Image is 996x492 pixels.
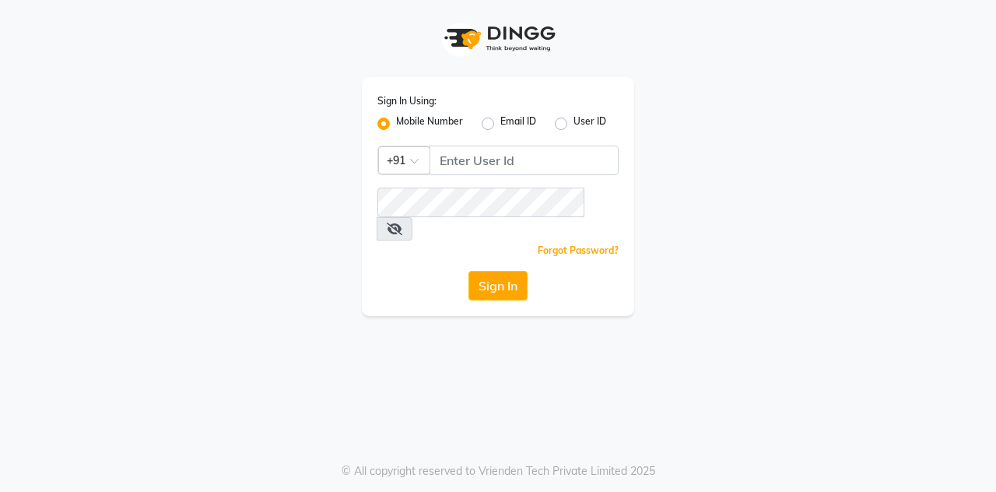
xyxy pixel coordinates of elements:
button: Sign In [468,271,528,300]
input: Username [377,188,584,217]
label: Email ID [500,114,536,133]
label: Mobile Number [396,114,463,133]
input: Username [430,146,619,175]
label: Sign In Using: [377,94,437,108]
label: User ID [573,114,606,133]
a: Forgot Password? [538,244,619,256]
img: logo1.svg [436,16,560,61]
